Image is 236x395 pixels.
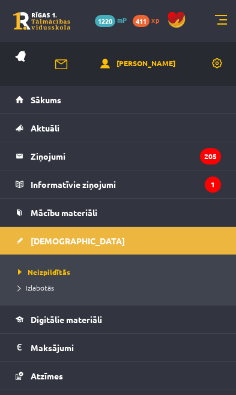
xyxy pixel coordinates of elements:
span: [DEMOGRAPHIC_DATA] [31,235,125,246]
legend: Ziņojumi [31,142,221,170]
a: Sākums [16,86,221,113]
legend: Maksājumi [31,334,221,361]
span: Mācību materiāli [31,207,97,218]
a: Aktuāli [16,114,221,142]
a: Mācību materiāli [16,199,221,226]
legend: Informatīvie ziņojumi [31,170,221,198]
a: Izlabotās [18,282,224,293]
span: mP [117,15,127,25]
a: Digitālie materiāli [16,306,221,333]
span: Izlabotās [18,283,54,292]
a: [PERSON_NAME] [100,58,175,70]
a: Neizpildītās [18,267,224,277]
a: Informatīvie ziņojumi1 [16,170,221,198]
span: xp [151,15,159,25]
a: Atzīmes [16,362,221,390]
span: Sākums [31,94,61,105]
a: Maksājumi [16,334,221,361]
a: Rīgas 1. Tālmācības vidusskola [13,12,70,30]
span: 411 [133,15,150,27]
i: 205 [200,148,221,164]
a: Ziņojumi205 [16,142,221,170]
span: Neizpildītās [18,267,70,277]
span: Atzīmes [31,370,63,381]
span: Digitālie materiāli [31,314,102,325]
a: [DEMOGRAPHIC_DATA] [16,227,221,255]
i: 1 [205,176,221,193]
span: 1220 [95,15,115,27]
a: 411 xp [133,15,165,25]
span: Aktuāli [31,122,59,133]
